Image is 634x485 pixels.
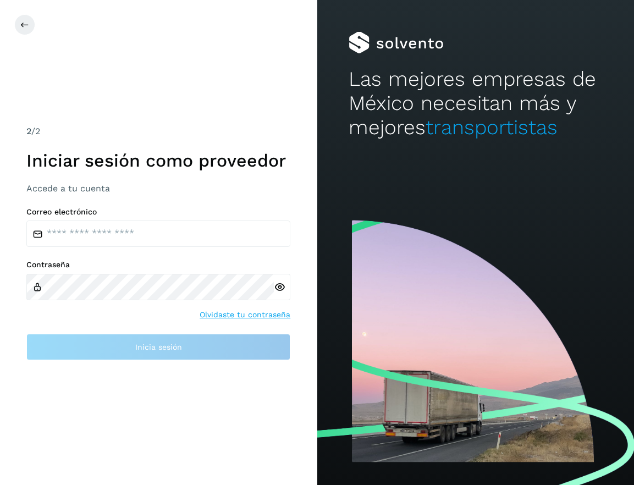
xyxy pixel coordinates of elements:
[26,183,290,194] h3: Accede a tu cuenta
[200,309,290,321] a: Olvidaste tu contraseña
[26,125,290,138] div: /2
[26,207,290,217] label: Correo electrónico
[26,150,290,171] h1: Iniciar sesión como proveedor
[26,334,290,360] button: Inicia sesión
[26,260,290,269] label: Contraseña
[426,115,558,139] span: transportistas
[349,67,602,140] h2: Las mejores empresas de México necesitan más y mejores
[135,343,182,351] span: Inicia sesión
[26,126,31,136] span: 2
